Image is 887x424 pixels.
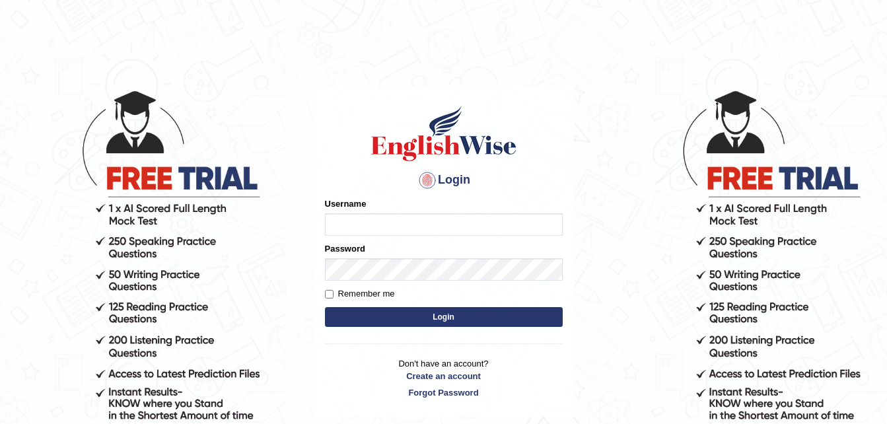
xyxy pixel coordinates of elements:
a: Forgot Password [325,386,563,399]
label: Remember me [325,287,395,300]
label: Username [325,197,367,210]
input: Remember me [325,290,334,299]
a: Create an account [325,370,563,382]
h4: Login [325,170,563,191]
button: Login [325,307,563,327]
p: Don't have an account? [325,357,563,398]
img: Logo of English Wise sign in for intelligent practice with AI [369,104,519,163]
label: Password [325,242,365,255]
